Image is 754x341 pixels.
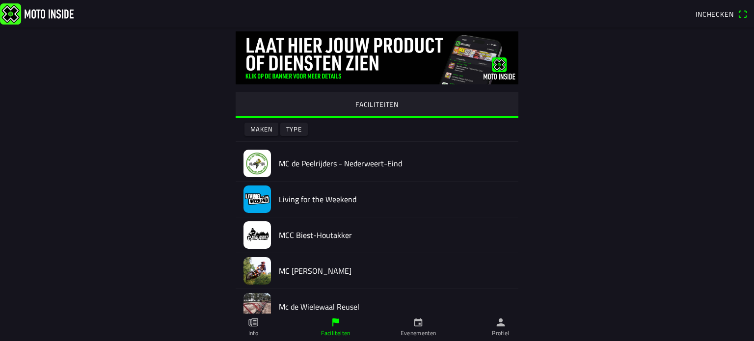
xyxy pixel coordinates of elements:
[248,317,259,328] ion-icon: paper
[243,185,271,213] img: iSUQscf9i1joESlnIyEiMfogXz7Bc5tjPeDLpnIM.jpeg
[279,302,511,312] h2: Mc de Wielewaal Reusel
[321,329,350,338] ion-label: Faciliteiten
[243,221,271,249] img: blYthksgOceLkNu2ej2JKmd89r2Pk2JqgKxchyE3.jpg
[279,159,511,168] h2: MC de Peelrijders - Nederweert-Eind
[236,31,518,84] img: gq2TelBLMmpi4fWFHNg00ygdNTGbkoIX0dQjbKR7.jpg
[280,123,308,136] ion-button: Type
[243,293,271,320] img: YWMvcvOLWY37agttpRZJaAs8ZAiLaNCKac4Ftzsi.jpeg
[492,329,510,338] ion-label: Profiel
[691,5,752,22] a: Incheckenqr scanner
[243,150,271,177] img: aAdPnaJ0eM91CyR0W3EJwaucQemX36SUl3ujApoD.jpeg
[279,231,511,240] h2: MCC Biest-Houtakker
[495,317,506,328] ion-icon: person
[279,266,511,276] h2: MC [PERSON_NAME]
[250,126,273,132] ion-text: Maken
[243,257,271,285] img: OVnFQxerog5cC59gt7GlBiORcCq4WNUAybko3va6.jpeg
[401,329,436,338] ion-label: Evenementen
[330,317,341,328] ion-icon: flag
[248,329,258,338] ion-label: Info
[236,92,518,118] ion-segment-button: FACILITEITEN
[413,317,424,328] ion-icon: calendar
[696,9,734,19] span: Inchecken
[279,195,511,204] h2: Living for the Weekend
